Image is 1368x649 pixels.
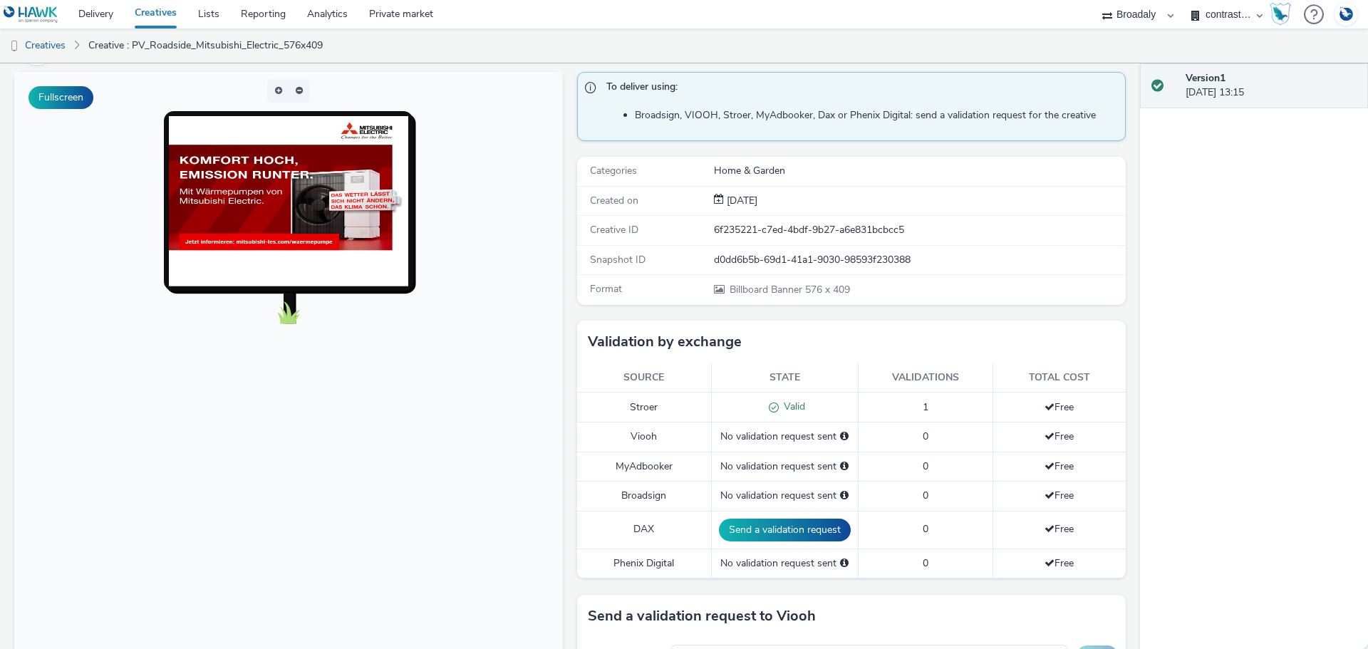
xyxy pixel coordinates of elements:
[714,223,1124,237] div: 6f235221-c7ed-4bdf-9b27-a6e831bcbcc5
[923,460,928,473] span: 0
[840,430,849,444] div: Please select a deal below and click on Send to send a validation request to Viooh.
[577,482,711,511] td: Broadsign
[1045,460,1074,473] span: Free
[858,363,993,393] th: Validations
[577,452,711,481] td: MyAdbooker
[779,400,805,413] span: Valid
[7,39,21,53] img: dooh
[1045,430,1074,443] span: Free
[923,430,928,443] span: 0
[577,511,711,549] td: DAX
[590,282,622,296] span: Format
[577,363,711,393] th: Source
[1270,3,1297,26] a: Hawk Academy
[719,460,851,474] div: No validation request sent
[577,393,711,422] td: Stroer
[923,556,928,570] span: 0
[1045,556,1074,570] span: Free
[588,331,742,353] h3: Validation by exchange
[719,430,851,444] div: No validation request sent
[711,363,858,393] th: State
[728,283,850,296] span: 576 x 409
[1335,3,1357,26] img: Account DE
[606,80,1111,98] span: To deliver using:
[590,223,638,237] span: Creative ID
[724,194,757,207] span: [DATE]
[1186,71,1225,85] strong: Version 1
[81,28,330,63] a: Creative : PV_Roadside_Mitsubishi_Electric_576x409
[1270,3,1291,26] img: Hawk Academy
[840,556,849,571] div: Please select a deal below and click on Send to send a validation request to Phenix Digital.
[590,164,637,177] span: Categories
[730,283,805,296] span: Billboard Banner
[590,253,646,266] span: Snapshot ID
[1045,489,1074,502] span: Free
[719,519,851,541] button: Send a validation request
[635,108,1118,123] li: Broadsign, VIOOH, Stroer, MyAdbooker, Dax or Phenix Digital: send a validation request for the cr...
[724,194,757,208] div: Creation 19 September 2025, 13:15
[155,44,394,178] img: Advertisement preview
[577,422,711,452] td: Viooh
[28,86,93,109] button: Fullscreen
[923,522,928,536] span: 0
[1186,71,1357,100] div: [DATE] 13:15
[714,164,1124,178] div: Home & Garden
[714,253,1124,267] div: d0dd6b5b-69d1-41a1-9030-98593f230388
[1045,400,1074,414] span: Free
[577,549,711,578] td: Phenix Digital
[4,6,58,24] img: undefined Logo
[840,460,849,474] div: Please select a deal below and click on Send to send a validation request to MyAdbooker.
[840,489,849,503] div: Please select a deal below and click on Send to send a validation request to Broadsign.
[1045,522,1074,536] span: Free
[719,489,851,503] div: No validation request sent
[719,556,851,571] div: No validation request sent
[588,606,816,627] h3: Send a validation request to Viooh
[590,194,638,207] span: Created on
[923,400,928,414] span: 1
[923,489,928,502] span: 0
[993,363,1126,393] th: Total cost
